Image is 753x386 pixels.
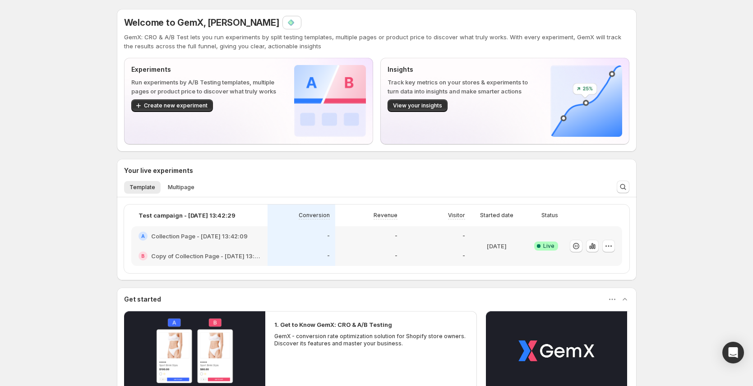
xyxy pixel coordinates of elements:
[129,184,155,191] span: Template
[374,212,397,219] p: Revenue
[388,65,536,74] p: Insights
[294,65,366,137] img: Experiments
[274,320,392,329] h2: 1. Get to Know GemX: CRO & A/B Testing
[141,253,145,259] h2: B
[550,65,622,137] img: Insights
[617,181,629,193] button: Search and filter results
[141,233,145,239] h2: A
[393,102,442,109] span: View your insights
[131,78,280,96] p: Run experiments by A/B Testing templates, multiple pages or product price to discover what truly ...
[139,211,236,220] p: Test campaign - [DATE] 13:42:29
[388,99,448,112] button: View your insights
[487,242,507,251] p: [DATE]
[151,232,248,241] h2: Collection Page - [DATE] 13:42:09
[448,212,465,219] p: Visitor
[124,17,279,28] span: Welcome to GemX, [PERSON_NAME]
[395,252,397,260] p: -
[124,166,193,175] h3: Your live experiments
[543,242,554,250] span: Live
[327,252,330,260] p: -
[722,342,744,363] div: Open Intercom Messenger
[480,212,513,219] p: Started date
[124,295,161,304] h3: Get started
[462,252,465,260] p: -
[327,233,330,240] p: -
[131,99,213,112] button: Create new experiment
[274,333,468,347] p: GemX - conversion rate optimization solution for Shopify store owners. Discover its features and ...
[541,212,558,219] p: Status
[299,212,330,219] p: Conversion
[131,65,280,74] p: Experiments
[388,78,536,96] p: Track key metrics on your stores & experiments to turn data into insights and make smarter actions
[144,102,208,109] span: Create new experiment
[124,33,629,51] p: GemX: CRO & A/B Test lets you run experiments by split testing templates, multiple pages or produ...
[462,233,465,240] p: -
[168,184,194,191] span: Multipage
[395,233,397,240] p: -
[151,251,260,260] h2: Copy of Collection Page - [DATE] 13:42:09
